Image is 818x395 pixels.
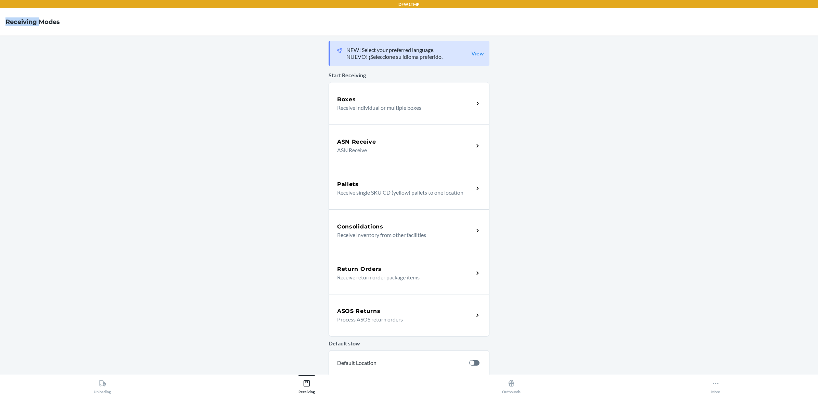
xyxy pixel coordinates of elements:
[329,339,489,347] p: Default stow
[329,82,489,124] a: BoxesReceive individual or multiple boxes
[298,377,315,394] div: Receiving
[346,53,443,60] p: NUEVO! ¡Seleccione su idioma preferido.
[337,188,468,197] p: Receive single SKU CD (yellow) pallets to one location
[329,209,489,252] a: ConsolidationsReceive inventory from other facilities
[502,377,521,394] div: Outbounds
[409,375,614,394] button: Outbounds
[337,315,468,324] p: Process ASOS return orders
[337,359,464,367] p: Default Location
[329,294,489,337] a: ASOS ReturnsProcess ASOS return orders
[337,95,356,104] h5: Boxes
[337,273,468,281] p: Receive return order package items
[329,252,489,294] a: Return OrdersReceive return order package items
[471,50,484,57] a: View
[337,307,380,315] h5: ASOS Returns
[337,146,468,154] p: ASN Receive
[329,167,489,209] a: PalletsReceive single SKU CD (yellow) pallets to one location
[337,104,468,112] p: Receive individual or multiple boxes
[329,124,489,167] a: ASN ReceiveASN Receive
[329,71,489,79] p: Start Receiving
[5,17,60,26] h4: Receiving Modes
[94,377,111,394] div: Unloading
[398,1,420,8] p: DFW1TMP
[337,180,359,188] h5: Pallets
[346,47,443,53] p: NEW! Select your preferred language.
[337,138,376,146] h5: ASN Receive
[205,375,409,394] button: Receiving
[337,223,383,231] h5: Consolidations
[337,265,382,273] h5: Return Orders
[337,231,468,239] p: Receive inventory from other facilities
[711,377,720,394] div: More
